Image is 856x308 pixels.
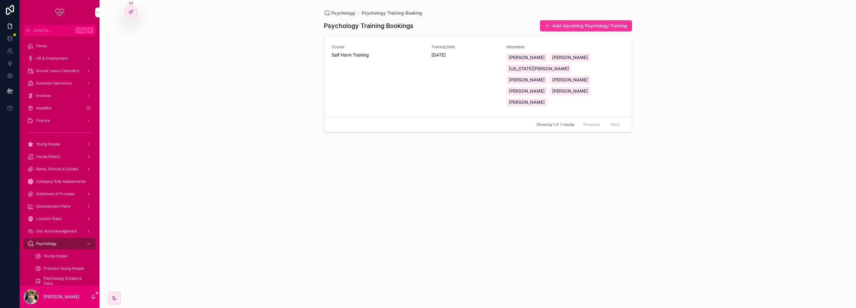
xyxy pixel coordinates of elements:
a: Invoices [24,90,96,101]
span: Annual Leave Calendars [36,68,79,73]
a: Psychology Guidance Docs [31,275,96,287]
span: Course [332,44,424,49]
span: Young People [36,142,60,147]
span: [PERSON_NAME] [552,88,588,94]
span: Development Plans [36,204,70,209]
span: Attendees [506,44,599,49]
a: News, Policies & Guides [24,163,96,175]
span: Location Risks [36,216,62,221]
span: Jump to... [33,28,73,33]
span: Training Date [431,44,499,49]
div: scrollable content [20,36,100,286]
span: [PERSON_NAME] [509,88,545,94]
span: News, Policies & Guides [36,167,78,172]
button: Jump to...CtrlK [24,25,96,36]
a: Company Risk Assessments [24,176,96,187]
a: Development Plans [24,201,96,212]
span: [PERSON_NAME] [509,77,545,83]
a: HR & Employment [24,53,96,64]
a: Location Risks [24,213,96,224]
a: Young People [31,251,96,262]
span: Ctrl [75,27,86,34]
a: AssetBot [24,103,96,114]
span: Young People [44,254,67,259]
span: Finance [36,118,50,123]
a: Doc Acknowledgement [24,226,96,237]
p: [PERSON_NAME] [44,294,79,300]
span: [PERSON_NAME] [509,99,545,105]
span: Company Risk Assessments [36,179,86,184]
a: Home [24,40,96,52]
a: Psychology Training Booking [362,10,422,16]
span: Self Harm Training [332,52,369,58]
span: [DATE] [431,52,499,58]
a: Previous Young People [31,263,96,274]
span: [PERSON_NAME] [552,54,588,61]
span: Statement of Purpose [36,191,74,196]
span: Psychology Guidance Docs [44,276,90,286]
a: Young People [24,139,96,150]
span: Invoices [36,93,51,98]
a: Psychology [24,238,96,249]
span: AssetBot [36,106,52,111]
span: Home [36,44,47,48]
a: CourseSelf Harm TrainingTraining Date[DATE]Attendees[PERSON_NAME][PERSON_NAME][US_STATE][PERSON_N... [324,36,632,117]
span: Showing 1 of 1 results [537,122,574,127]
span: [PERSON_NAME] [509,54,545,61]
span: K [88,28,93,33]
span: Psychology [331,10,356,16]
span: Previous Young People [44,266,84,271]
button: Add Upcoming Psychology Training [540,20,632,31]
span: House Details [36,154,60,159]
a: Psychology [324,10,356,16]
span: Doc Acknowledgement [36,229,77,234]
a: Finance [24,115,96,126]
span: [US_STATE][PERSON_NAME] [509,66,569,72]
a: Statement of Purpose [24,188,96,200]
a: House Details [24,151,96,162]
span: Business Operations [36,81,72,86]
span: [PERSON_NAME] [552,77,588,83]
a: Business Operations [24,78,96,89]
span: Psychology [36,241,57,246]
h1: Psychology Training Bookings [324,21,413,30]
span: HR & Employment [36,56,68,61]
a: Annual Leave Calendars [24,65,96,76]
img: App logo [55,7,65,17]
